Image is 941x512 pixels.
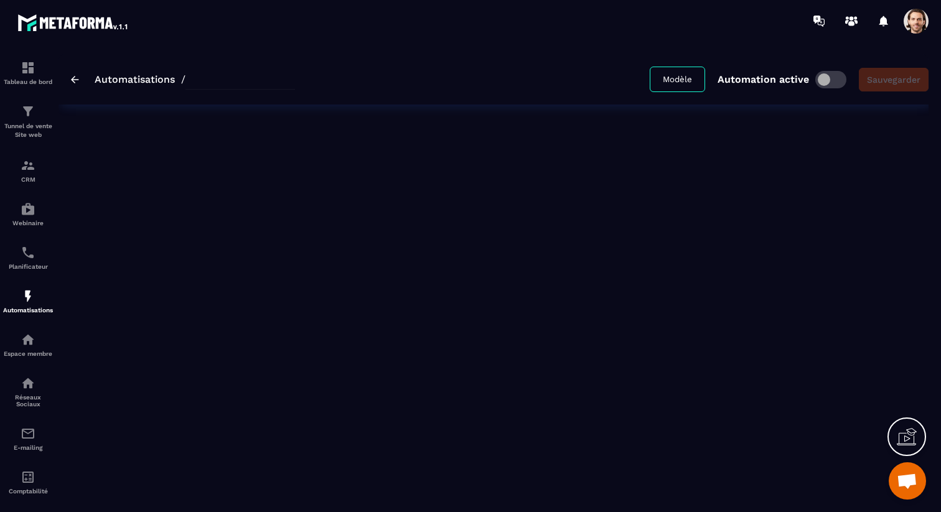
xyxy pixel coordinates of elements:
p: CRM [3,176,53,183]
img: formation [21,60,35,75]
img: arrow [71,76,79,83]
div: Ouvrir le chat [889,462,926,500]
a: social-networksocial-networkRéseaux Sociaux [3,366,53,417]
img: automations [21,289,35,304]
span: / [181,73,185,85]
p: Tunnel de vente Site web [3,122,53,139]
a: schedulerschedulerPlanificateur [3,236,53,279]
img: scheduler [21,245,35,260]
a: Automatisations [95,73,175,85]
p: E-mailing [3,444,53,451]
a: automationsautomationsAutomatisations [3,279,53,323]
img: formation [21,104,35,119]
p: Espace membre [3,350,53,357]
img: social-network [21,376,35,391]
p: Réseaux Sociaux [3,394,53,407]
p: Automation active [718,73,809,85]
img: email [21,426,35,441]
img: accountant [21,470,35,485]
a: automationsautomationsWebinaire [3,192,53,236]
button: Modèle [650,67,705,92]
img: formation [21,158,35,173]
a: formationformationCRM [3,149,53,192]
a: accountantaccountantComptabilité [3,460,53,504]
img: automations [21,332,35,347]
a: formationformationTunnel de vente Site web [3,95,53,149]
p: Planificateur [3,263,53,270]
p: Comptabilité [3,488,53,495]
p: Tableau de bord [3,78,53,85]
p: Automatisations [3,307,53,314]
img: logo [17,11,129,34]
a: formationformationTableau de bord [3,51,53,95]
a: emailemailE-mailing [3,417,53,460]
img: automations [21,202,35,216]
a: automationsautomationsEspace membre [3,323,53,366]
p: Webinaire [3,220,53,226]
